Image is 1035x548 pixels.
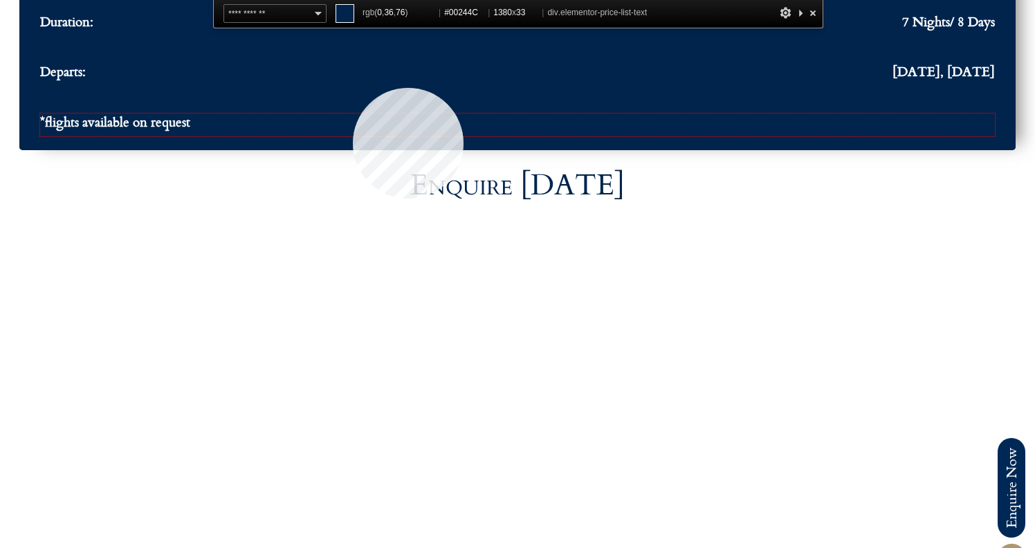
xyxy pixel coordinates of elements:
a: Duration: 7 Nights/ 8 Days [40,13,995,36]
span: | [488,8,490,17]
span: 7 Nights/ 8 Days [902,13,995,29]
span: | [439,8,441,17]
span: rgb( , , ) [363,4,435,21]
span: 0 [377,8,382,17]
h3: Enquire [DATE] [130,171,905,200]
span: 76 [396,8,405,17]
span: Departs: [40,63,86,79]
span: 36 [384,8,393,17]
span: 33 [516,8,525,17]
div: Close and Stop Picking [806,4,820,21]
span: 1380 [493,8,512,17]
span: #00244C [444,4,484,21]
span: *flights available on request [40,113,190,129]
span: .elementor-price-list-text [558,8,648,17]
span: Duration: [40,13,93,29]
a: *flights available on request [40,113,995,136]
span: div [547,4,647,21]
div: Collapse This Panel [795,4,806,21]
a: Departs: [DATE], [DATE] [40,63,995,86]
span: x [493,4,538,21]
div: Options [778,4,792,21]
span: [DATE], [DATE] [892,63,995,79]
span: | [542,8,544,17]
